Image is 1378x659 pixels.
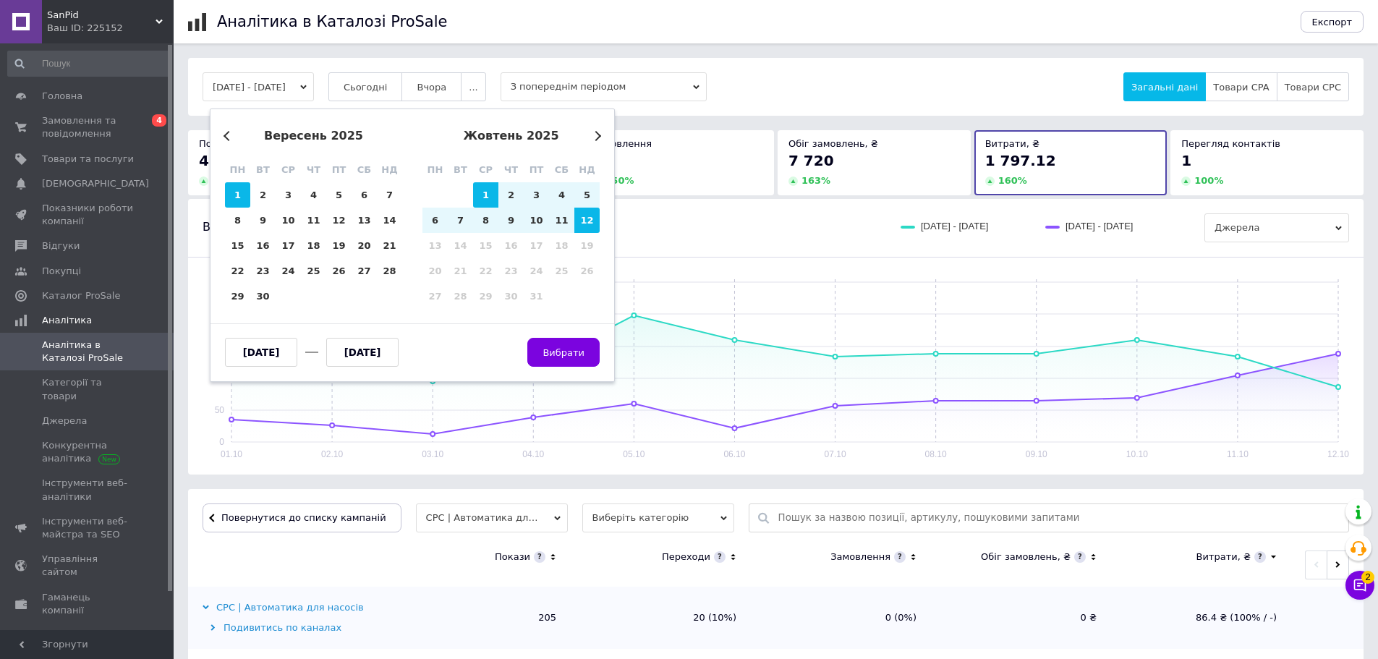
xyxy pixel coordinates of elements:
span: Маркет [42,629,79,642]
div: Choose вівторок, 23-є вересня 2025 р. [250,258,276,284]
div: чт [498,157,524,182]
div: Choose субота, 20-е вересня 2025 р. [352,233,377,258]
span: З попереднім періодом [501,72,707,101]
div: Choose четвер, 11-е вересня 2025 р. [301,208,326,233]
div: Not available неділя, 26-е жовтня 2025 р. [574,258,600,284]
div: Choose середа, 10-е вересня 2025 р. [276,208,301,233]
div: Choose вівторок, 2-е вересня 2025 р. [250,182,276,208]
button: ... [461,72,485,101]
div: Замовлення [830,550,890,564]
text: 0 [219,437,224,447]
span: 160 % [998,175,1027,186]
div: Choose п’ятниця, 12-е вересня 2025 р. [326,208,352,233]
div: Not available четвер, 23-є жовтня 2025 р. [498,258,524,284]
button: [DATE] - [DATE] [203,72,314,101]
div: Choose п’ятниця, 19-е вересня 2025 р. [326,233,352,258]
div: Choose субота, 4-е жовтня 2025 р. [549,182,574,208]
div: month 2025-09 [225,182,402,309]
text: 08.10 [925,449,947,459]
div: Not available п’ятниця, 31-е жовтня 2025 р. [524,284,549,309]
div: Choose понеділок, 1-е вересня 2025 р. [225,182,250,208]
text: 10.10 [1126,449,1148,459]
span: SanPid [47,9,156,22]
div: сб [352,157,377,182]
span: CPC | Автоматика для насосів [416,503,568,532]
button: Next Month [591,131,601,141]
span: Гаманець компанії [42,591,134,617]
td: 20 (10%) [571,587,751,649]
div: нд [377,157,402,182]
span: Сьогодні [344,82,388,93]
div: month 2025-10 [422,182,600,309]
div: Choose понеділок, 29-е вересня 2025 р. [225,284,250,309]
span: Управління сайтом [42,553,134,579]
span: Повернутися до списку кампаній [221,512,386,523]
div: Choose неділя, 21-е вересня 2025 р. [377,233,402,258]
text: 05.10 [623,449,645,459]
text: 07.10 [825,449,846,459]
div: вересень 2025 [225,129,402,143]
button: Previous Month [224,131,234,141]
div: Choose понеділок, 8-е вересня 2025 р. [225,208,250,233]
div: пн [422,157,448,182]
span: 1 797.12 [985,152,1056,169]
button: Товари CPC [1277,72,1349,101]
div: пт [524,157,549,182]
div: Choose неділя, 14-е вересня 2025 р. [377,208,402,233]
span: 2 [1361,571,1374,584]
span: Конкурентна аналітика [42,439,134,465]
div: Переходи [662,550,710,564]
text: 12.10 [1327,449,1349,459]
div: Choose п’ятниця, 26-е вересня 2025 р. [326,258,352,284]
button: Повернутися до списку кампаній [203,503,401,532]
div: Подивитись по каналах [203,621,387,634]
span: Вчора [417,82,446,93]
div: Choose субота, 6-е вересня 2025 р. [352,182,377,208]
span: 7 720 [788,152,834,169]
h1: Аналітика в Каталозі ProSale [217,13,447,30]
div: вт [250,157,276,182]
div: Choose субота, 11-е жовтня 2025 р. [549,208,574,233]
div: Not available понеділок, 27-е жовтня 2025 р. [422,284,448,309]
text: 11.10 [1227,449,1249,459]
div: Choose четвер, 4-е вересня 2025 р. [301,182,326,208]
span: Товари CPA [1213,82,1269,93]
div: Choose понеділок, 22-е вересня 2025 р. [225,258,250,284]
button: Експорт [1301,11,1364,33]
span: 4 884 [199,152,244,169]
div: Ваш ID: 225152 [47,22,174,35]
div: Choose понеділок, 15-е вересня 2025 р. [225,233,250,258]
td: 0 (0%) [751,587,931,649]
span: Обіг замовлень, ₴ [788,138,878,149]
div: сб [549,157,574,182]
div: Choose неділя, 28-е вересня 2025 р. [377,258,402,284]
div: Покази [495,550,530,564]
input: Пошук за назвою позиції, артикулу, пошуковими запитами [778,504,1341,532]
span: Джерела [42,414,87,428]
div: Not available середа, 29-е жовтня 2025 р. [473,284,498,309]
span: Виберіть категорію [582,503,734,532]
button: Вчора [401,72,462,101]
div: пн [225,157,250,182]
text: 50 [215,405,225,415]
div: ср [473,157,498,182]
div: Choose п’ятниця, 5-е вересня 2025 р. [326,182,352,208]
input: Пошук [7,51,171,77]
div: Обіг замовлень, ₴ [981,550,1071,564]
div: ср [276,157,301,182]
div: Choose четвер, 9-е жовтня 2025 р. [498,208,524,233]
div: Choose четвер, 2-е жовтня 2025 р. [498,182,524,208]
div: Choose вівторок, 16-е вересня 2025 р. [250,233,276,258]
button: Сьогодні [328,72,403,101]
div: Choose середа, 24-е вересня 2025 р. [276,258,301,284]
div: Choose вівторок, 7-е жовтня 2025 р. [448,208,473,233]
span: Аналітика в Каталозі ProSale [42,339,134,365]
span: Витрати, ₴ [985,138,1040,149]
div: Choose неділя, 5-е жовтня 2025 р. [574,182,600,208]
span: Покази [199,138,234,149]
button: Чат з покупцем2 [1345,571,1374,600]
span: Джерела [1204,213,1349,242]
span: Товари та послуги [42,153,134,166]
span: Вибрати [543,347,584,358]
div: Choose п’ятниця, 3-є жовтня 2025 р. [524,182,549,208]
